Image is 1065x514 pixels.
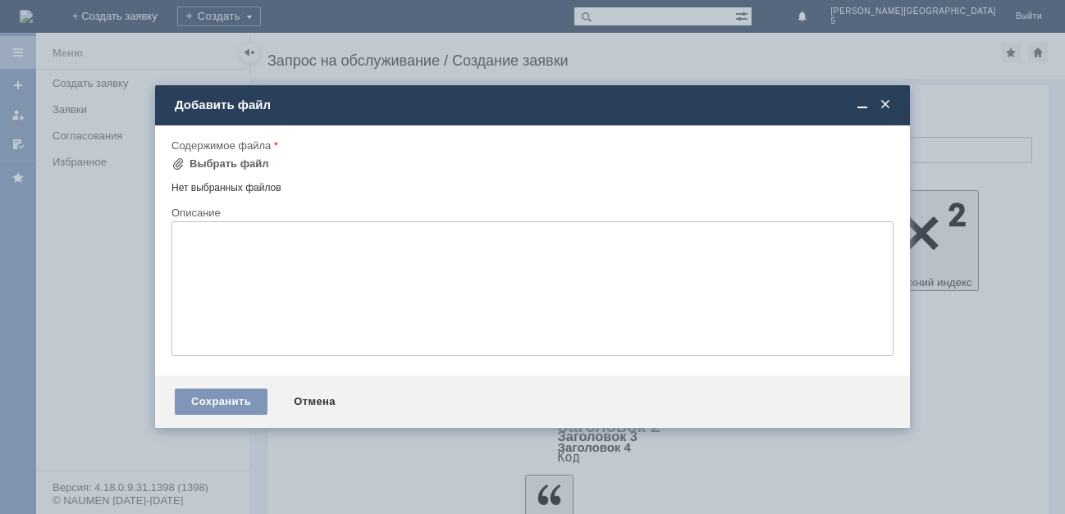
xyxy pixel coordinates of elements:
div: Добавить файл [175,98,894,112]
div: прошу удалите отл чеки [7,7,240,20]
div: Выбрать файл [190,157,269,171]
span: Закрыть [877,98,894,112]
div: Описание [171,207,890,218]
div: Содержимое файла [171,140,890,151]
span: Свернуть (Ctrl + M) [854,98,871,112]
div: Нет выбранных файлов [171,175,894,194]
